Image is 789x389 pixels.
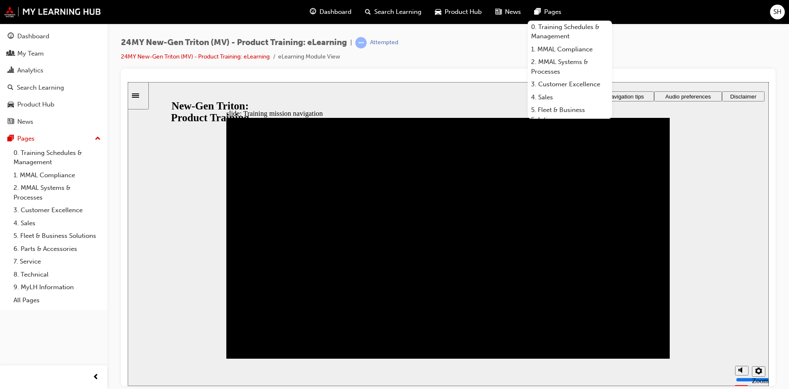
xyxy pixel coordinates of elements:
[3,131,104,147] button: Pages
[10,281,104,294] a: 9. MyLH Information
[3,29,104,44] a: Dashboard
[10,181,104,204] a: 2. MMAL Systems & Processes
[350,38,352,48] span: |
[773,7,781,17] span: SH
[624,284,638,295] button: Settings
[3,63,104,78] a: Analytics
[17,32,49,41] div: Dashboard
[537,11,583,18] span: Audio preferences
[4,6,101,17] img: mmal
[445,7,482,17] span: Product Hub
[594,9,637,19] button: Disclaimer
[8,67,14,75] span: chart-icon
[435,7,441,17] span: car-icon
[10,294,104,307] a: All Pages
[528,104,612,126] a: 5. Fleet & Business Solutions
[603,277,637,304] div: misc controls
[469,9,526,19] button: Navigation tips
[3,27,104,131] button: DashboardMy TeamAnalyticsSearch LearningProduct HubNews
[121,53,270,60] a: 24MY New-Gen Triton (MV) - Product Training: eLearning
[534,7,541,17] span: pages-icon
[8,84,13,92] span: search-icon
[528,78,612,91] a: 3. Customer Excellence
[10,255,104,268] a: 7. Service
[8,118,14,126] span: news-icon
[3,46,104,61] a: My Team
[303,3,358,21] a: guage-iconDashboard
[278,52,340,62] li: eLearning Module View
[8,33,14,40] span: guage-icon
[624,295,641,320] label: Zoom to fit
[17,83,64,93] div: Search Learning
[8,101,14,109] span: car-icon
[355,37,367,48] span: learningRecordVerb_ATTEMPT-icon
[10,217,104,230] a: 4. Sales
[544,7,561,17] span: Pages
[10,204,104,217] a: 3. Customer Excellence
[528,21,612,43] a: 0. Training Schedules & Management
[479,11,516,18] span: Navigation tips
[17,66,43,75] div: Analytics
[358,3,428,21] a: search-iconSearch Learning
[17,134,35,144] div: Pages
[505,7,521,17] span: News
[10,147,104,169] a: 0. Training Schedules & Management
[488,3,528,21] a: news-iconNews
[17,117,33,127] div: News
[121,38,347,48] span: 24MY New-Gen Triton (MV) - Product Training: eLearning
[602,11,628,18] span: Disclaimer
[319,7,352,17] span: Dashboard
[374,7,421,17] span: Search Learning
[608,294,663,301] input: volume
[428,3,488,21] a: car-iconProduct Hub
[8,135,14,143] span: pages-icon
[526,9,594,19] button: Audio preferences
[365,7,371,17] span: search-icon
[3,114,104,130] a: News
[17,100,54,109] div: Product Hub
[10,169,104,182] a: 1. MMAL Compliance
[10,268,104,281] a: 8. Technical
[310,7,316,17] span: guage-icon
[770,5,785,19] button: SH
[93,372,99,383] span: prev-icon
[528,43,612,56] a: 1. MMAL Compliance
[95,133,101,144] span: up-icon
[528,91,612,104] a: 4. Sales
[607,284,621,293] button: Mute (Ctrl+Alt+M)
[528,56,612,78] a: 2. MMAL Systems & Processes
[495,7,502,17] span: news-icon
[8,50,14,58] span: people-icon
[3,97,104,112] a: Product Hub
[370,39,398,47] div: Attempted
[10,229,104,242] a: 5. Fleet & Business Solutions
[528,3,568,21] a: pages-iconPages
[10,242,104,256] a: 6. Parts & Accessories
[3,80,104,96] a: Search Learning
[17,49,44,59] div: My Team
